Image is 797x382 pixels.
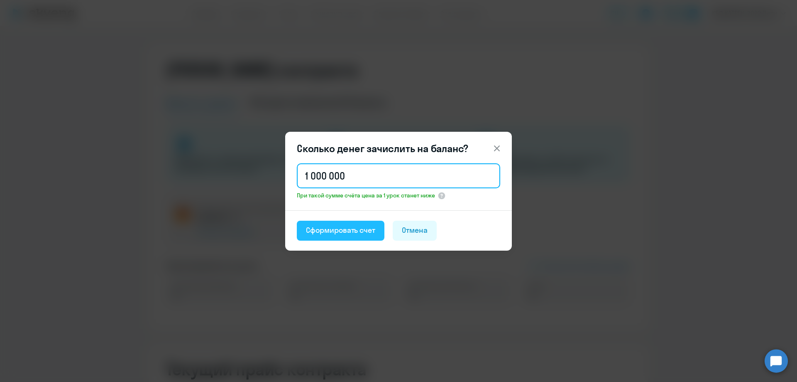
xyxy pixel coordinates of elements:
input: 1 000 000 000 ₽ [297,163,500,188]
span: При такой сумме счёта цена за 1 урок станет ниже [297,192,435,199]
div: Отмена [402,225,428,236]
button: Отмена [393,221,437,241]
div: Сформировать счет [306,225,375,236]
button: Сформировать счет [297,221,384,241]
header: Сколько денег зачислить на баланс? [285,142,512,155]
